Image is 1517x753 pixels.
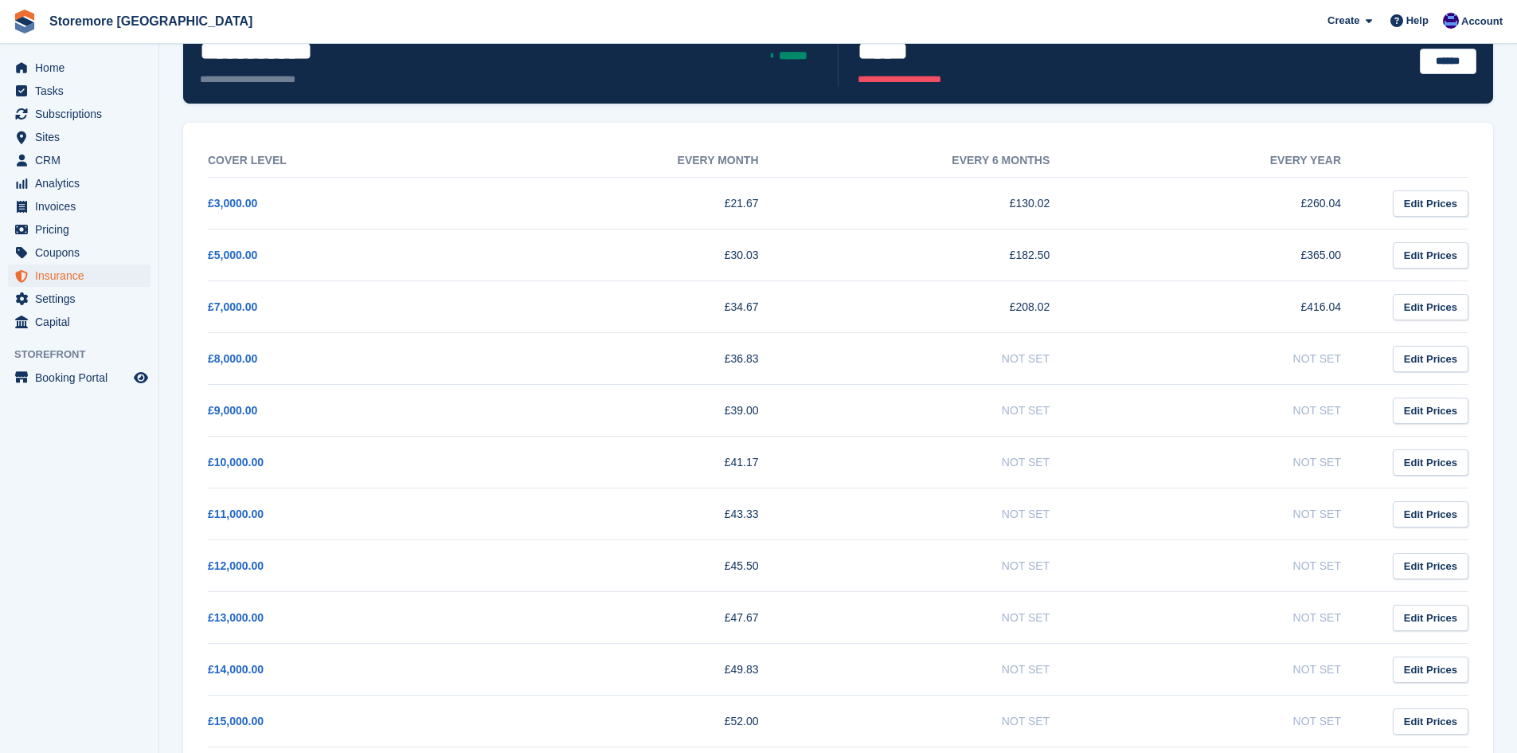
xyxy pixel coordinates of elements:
a: menu [8,57,151,79]
span: Pricing [35,218,131,241]
td: £49.83 [499,644,791,696]
td: £34.67 [499,281,791,333]
a: £9,000.00 [208,404,257,417]
td: £36.83 [499,333,791,385]
td: Not Set [791,488,1082,540]
td: Not Set [1081,540,1373,592]
th: Every month [499,144,791,178]
a: Edit Prices [1393,398,1468,424]
td: £45.50 [499,540,791,592]
span: Settings [35,288,131,310]
span: Help [1406,13,1429,29]
td: £416.04 [1081,281,1373,333]
td: Not Set [791,437,1082,488]
a: menu [8,80,151,102]
td: Not Set [1081,644,1373,696]
img: Angela [1443,13,1459,29]
a: £8,000.00 [208,352,257,365]
a: Edit Prices [1393,657,1468,683]
span: Tasks [35,80,131,102]
td: £52.00 [499,696,791,747]
td: £43.33 [499,488,791,540]
a: Storemore [GEOGRAPHIC_DATA] [43,8,259,34]
td: Not Set [791,592,1082,644]
img: stora-icon-8386f47178a22dfd0bd8f6a31ec36ba5ce8667c1dd55bd0f319d3a0aa187defe.svg [13,10,37,33]
td: Not Set [791,385,1082,437]
td: Not Set [791,333,1082,385]
a: £3,000.00 [208,197,257,210]
a: £15,000.00 [208,715,264,728]
a: £10,000.00 [208,456,264,469]
span: Capital [35,311,131,333]
td: £182.50 [791,229,1082,281]
a: menu [8,149,151,171]
a: Edit Prices [1393,553,1468,579]
span: Insurance [35,265,131,287]
a: menu [8,103,151,125]
a: menu [8,218,151,241]
a: menu [8,126,151,148]
a: menu [8,367,151,389]
a: menu [8,195,151,218]
td: £260.04 [1081,178,1373,229]
a: Edit Prices [1393,294,1468,320]
a: Edit Prices [1393,708,1468,735]
td: Not Set [1081,437,1373,488]
span: Storefront [14,347,158,363]
a: Edit Prices [1393,501,1468,527]
a: £13,000.00 [208,611,264,624]
a: menu [8,265,151,287]
span: Analytics [35,172,131,194]
a: Edit Prices [1393,190,1468,217]
span: Create [1327,13,1359,29]
td: £130.02 [791,178,1082,229]
th: Cover Level [208,144,499,178]
a: £5,000.00 [208,249,257,261]
td: £41.17 [499,437,791,488]
a: Edit Prices [1393,605,1468,631]
a: £7,000.00 [208,300,257,313]
span: Account [1461,14,1503,29]
td: Not Set [1081,333,1373,385]
td: £47.67 [499,592,791,644]
td: Not Set [1081,385,1373,437]
span: Home [35,57,131,79]
td: £365.00 [1081,229,1373,281]
td: Not Set [791,696,1082,747]
span: Coupons [35,241,131,264]
a: menu [8,311,151,333]
td: £21.67 [499,178,791,229]
td: £208.02 [791,281,1082,333]
a: Edit Prices [1393,449,1468,476]
a: £12,000.00 [208,559,264,572]
th: Every year [1081,144,1373,178]
th: Every 6 months [791,144,1082,178]
td: Not Set [1081,696,1373,747]
td: £39.00 [499,385,791,437]
span: Invoices [35,195,131,218]
a: menu [8,172,151,194]
a: £14,000.00 [208,663,264,676]
td: Not Set [1081,592,1373,644]
span: CRM [35,149,131,171]
span: Sites [35,126,131,148]
td: £30.03 [499,229,791,281]
a: menu [8,241,151,264]
a: Edit Prices [1393,346,1468,372]
td: Not Set [791,644,1082,696]
span: Subscriptions [35,103,131,125]
a: Edit Prices [1393,242,1468,269]
td: Not Set [1081,488,1373,540]
a: menu [8,288,151,310]
a: £11,000.00 [208,508,264,520]
td: Not Set [791,540,1082,592]
a: Preview store [131,368,151,387]
span: Booking Portal [35,367,131,389]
